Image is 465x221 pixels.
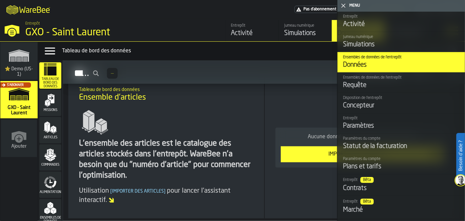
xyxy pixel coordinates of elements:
a: link-to-/wh/i/a82c246d-7aa6-41b3-9d69-3ecc1df984f2/data [332,20,385,41]
span: Articles [39,136,61,139]
h2: button-Articles [63,60,465,84]
div: title-Ensemble d'articles [74,82,258,106]
span: Alimentation [39,190,61,194]
h2: Sub Title [79,86,253,92]
div: GXO - Saint Laurent [25,27,205,39]
li: menu Tableau de bord des données [39,62,61,89]
span: Ajouter [11,144,27,149]
li: menu Articles [39,117,61,144]
a: link-to-/wh/i/a82c246d-7aa6-41b3-9d69-3ecc1df984f2/simulations [0,81,38,120]
span: Pas d'abonnement [303,7,336,12]
div: Activité [231,29,273,38]
div: Jumeau numérique [284,23,326,28]
a: link-to-/wh/new [1,120,37,158]
span: Entrepôt [25,21,40,26]
a: link-to-/wh/i/103622fe-4b04-4da1-b95f-2619b9c959cc/simulations [0,42,38,81]
div: Importer des articles [285,150,431,158]
span: ] [164,189,166,194]
li: menu Alimentation [39,172,61,198]
span: ⭐ Demo (US-1) [3,66,35,77]
div: ButtonLoadMore-En savoir plus-Prévenir-Première-Dernière [104,68,120,79]
button: button-Importer des articles [281,146,443,162]
a: link-to-/wh/i/a82c246d-7aa6-41b3-9d69-3ecc1df984f2/pricing/ [294,6,361,13]
div: ItemListCard- [265,77,459,218]
span: Ensemble d'articles [79,92,146,103]
div: ItemListCard- [68,77,264,218]
span: Missions [39,108,61,112]
div: Tableau de bord des données [62,47,357,55]
label: Besoin d'aide ? [457,134,464,178]
span: — [111,71,114,76]
a: link-to-/wh/i/a82c246d-7aa6-41b3-9d69-3ecc1df984f2/simulations [278,20,332,41]
span: Commandes [39,163,61,167]
div: L'ensemble des articles est le catalogue des articles stockés dans l'entrepôt. WareBee n'a besoin... [79,138,253,181]
label: button-toggle-Menu Données [41,44,59,58]
span: Tableau de bord des données [39,77,61,88]
div: Utilisation pour lancer l'assistant interactif. [79,186,253,205]
span: S'abonner [7,83,24,87]
div: Simulations [284,29,326,38]
li: menu Commandes [39,144,61,171]
li: menu Missions [39,90,61,116]
div: Abonnement au menu [294,6,361,13]
div: Aucune donnée sur les articles n'a été trouvée [281,133,443,141]
a: link-to-/wh/i/a82c246d-7aa6-41b3-9d69-3ecc1df984f2/feed/ [225,20,278,41]
span: [ [110,189,112,194]
div: Entrepôt [231,23,273,28]
span: Importer des articles [109,189,167,194]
